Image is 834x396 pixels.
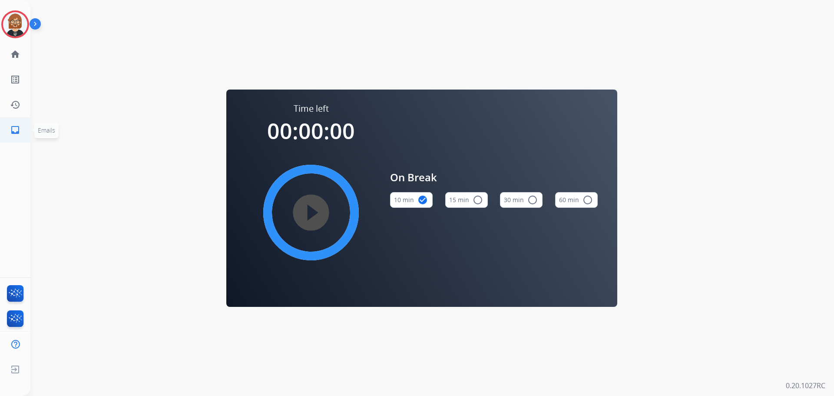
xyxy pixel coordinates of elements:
mat-icon: radio_button_unchecked [527,195,538,205]
button: 30 min [500,192,543,208]
mat-icon: list_alt [10,74,20,85]
span: Time left [294,103,329,115]
p: 0.20.1027RC [786,380,825,391]
button: 10 min [390,192,433,208]
mat-icon: history [10,100,20,110]
span: On Break [390,170,598,185]
mat-icon: inbox [10,125,20,135]
mat-icon: radio_button_unchecked [582,195,593,205]
mat-icon: play_circle_filled [306,207,316,218]
span: 00:00:00 [267,116,355,146]
mat-icon: check_circle [417,195,428,205]
button: 60 min [555,192,598,208]
mat-icon: radio_button_unchecked [473,195,483,205]
mat-icon: home [10,49,20,60]
img: avatar [3,12,27,37]
button: 15 min [445,192,488,208]
span: Emails [38,126,55,134]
